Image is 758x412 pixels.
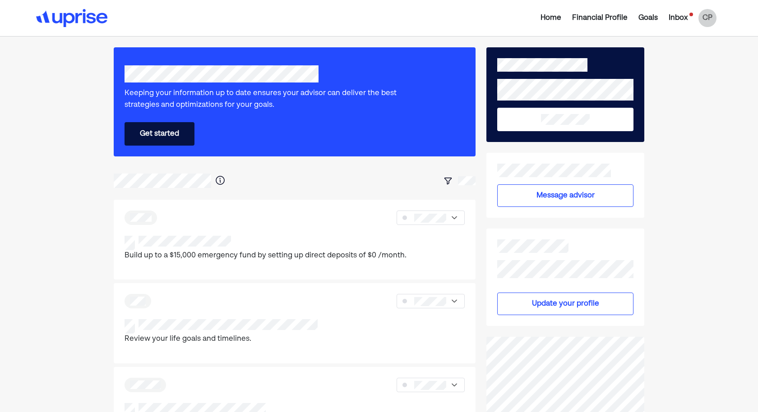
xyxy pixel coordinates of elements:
[125,122,194,146] button: Get started
[572,13,628,23] div: Financial Profile
[669,13,688,23] div: Inbox
[125,88,414,111] div: Keeping your information up to date ensures your advisor can deliver the best strategies and opti...
[497,184,634,207] button: Message advisor
[125,250,407,262] p: Build up to a $15,000 emergency fund by setting up direct deposits of $0 /month.
[638,13,658,23] div: Goals
[698,9,716,27] div: CP
[125,334,318,345] p: Review your life goals and timelines.
[497,293,634,315] button: Update your profile
[541,13,561,23] div: Home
